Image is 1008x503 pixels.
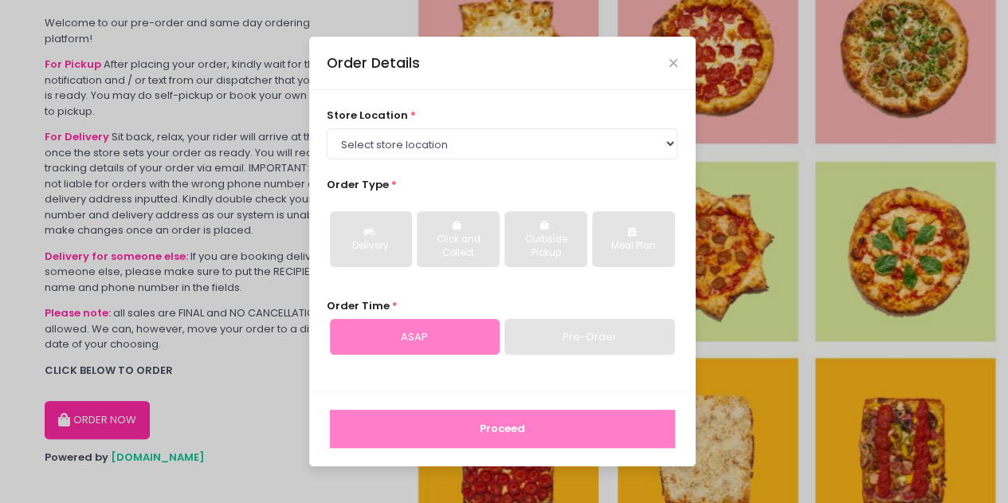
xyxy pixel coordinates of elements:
button: Click and Collect [417,211,499,267]
button: Delivery [330,211,412,267]
span: Order Time [327,298,390,313]
div: Delivery [341,239,401,253]
button: Close [669,59,677,67]
span: Order Type [327,177,389,192]
button: Curbside Pickup [504,211,586,267]
button: Meal Plan [592,211,674,267]
div: Curbside Pickup [516,233,575,261]
div: Click and Collect [428,233,488,261]
div: Order Details [327,53,420,73]
button: Proceed [330,410,675,448]
span: store location [327,108,408,123]
div: Meal Plan [603,239,663,253]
